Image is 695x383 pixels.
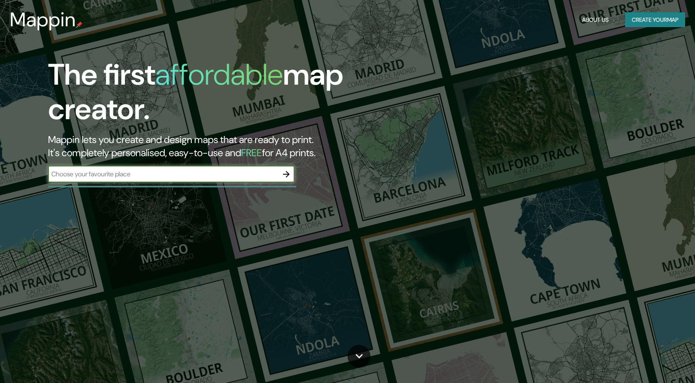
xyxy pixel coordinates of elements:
h1: The first map creator. [48,58,396,133]
button: About Us [579,12,612,28]
h5: FREE [241,146,262,159]
h3: Mappin [10,8,76,31]
button: Create yourmap [625,12,685,28]
h1: affordable [155,55,283,94]
h2: Mappin lets you create and design maps that are ready to print. It's completely personalised, eas... [48,133,396,159]
img: mappin-pin [76,21,83,28]
input: Choose your favourite place [48,169,278,179]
